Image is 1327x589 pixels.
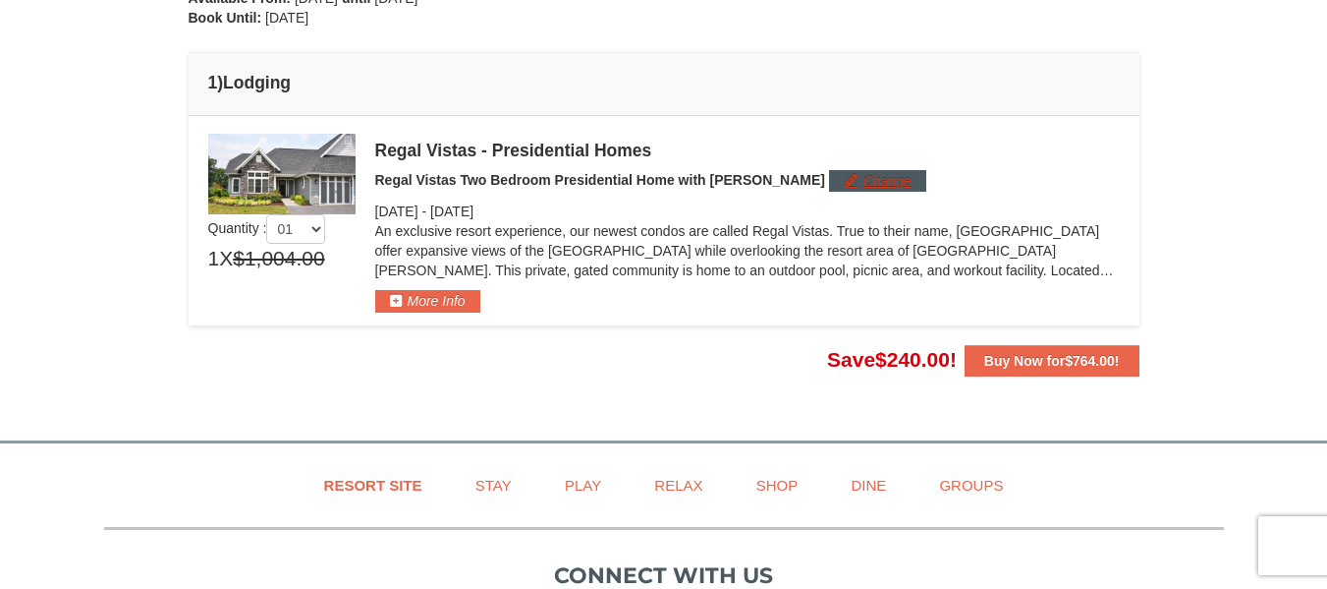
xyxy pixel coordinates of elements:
span: [DATE] [265,10,308,26]
p: An exclusive resort experience, our newest condos are called Regal Vistas. True to their name, [G... [375,221,1120,280]
span: [DATE] [430,204,473,219]
span: $764.00 [1065,353,1115,369]
a: Shop [732,463,823,507]
a: Groups [914,463,1027,507]
span: - [421,204,426,219]
a: Stay [451,463,536,507]
button: Buy Now for$764.00! [965,345,1139,377]
span: $240.00 [875,348,950,371]
div: Regal Vistas - Presidential Homes [375,141,1120,160]
span: 1 [208,244,220,273]
span: ) [217,73,223,92]
a: Play [540,463,626,507]
img: 19218991-1-902409a9.jpg [208,134,356,214]
span: Quantity : [208,220,326,236]
span: Save ! [827,348,957,371]
span: $1,004.00 [233,244,324,273]
button: More Info [375,290,480,312]
span: Regal Vistas Two Bedroom Presidential Home with [PERSON_NAME] [375,172,825,188]
a: Relax [630,463,727,507]
button: Change [829,170,926,192]
a: Dine [826,463,911,507]
span: X [219,244,233,273]
a: Resort Site [300,463,447,507]
h4: 1 Lodging [208,73,1120,92]
strong: Buy Now for ! [984,353,1120,369]
span: [DATE] [375,204,418,219]
strong: Book Until: [189,10,262,26]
